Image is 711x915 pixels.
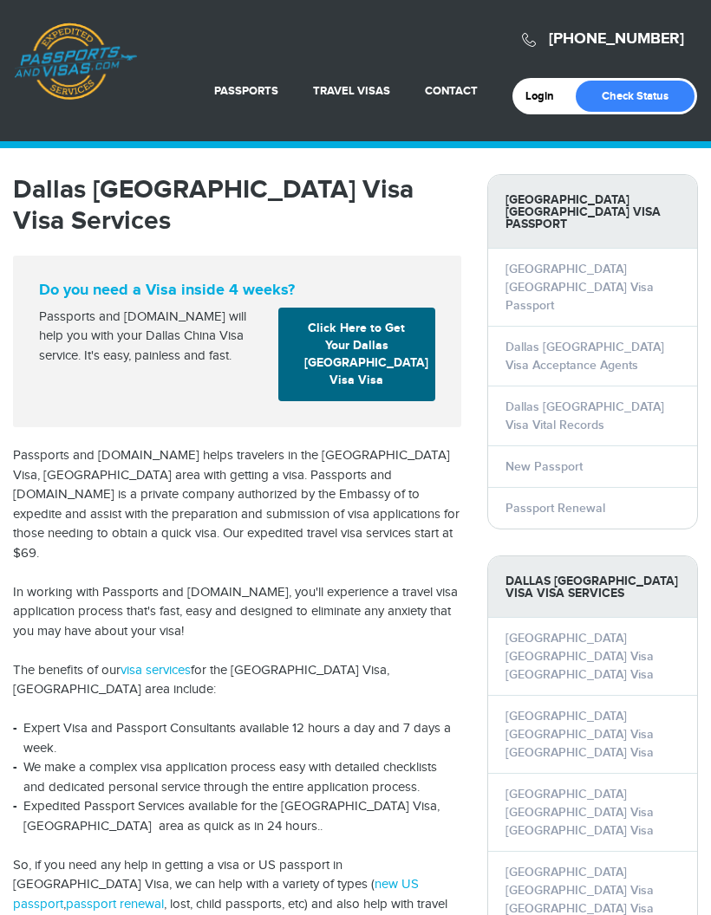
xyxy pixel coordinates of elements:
[13,583,461,642] p: In working with Passports and [DOMAIN_NAME], you'll experience a travel visa application process ...
[488,175,697,249] strong: [GEOGRAPHIC_DATA] [GEOGRAPHIC_DATA] Visa Passport
[278,308,435,401] a: Click Here to Get Your Dallas [GEOGRAPHIC_DATA] Visa Visa
[576,81,695,112] a: Check Status
[506,459,583,474] a: New Passport
[525,89,566,103] a: Login
[39,282,435,301] strong: Do you need a Visa inside 4 weeks?
[488,556,697,618] strong: Dallas [GEOGRAPHIC_DATA] Visa Visa Services
[32,308,271,367] div: Passports and [DOMAIN_NAME] will help you with your Dallas China Visa service. It's easy, painles...
[13,174,461,237] h1: Dallas [GEOGRAPHIC_DATA] Visa Visa Services
[506,787,654,838] a: [GEOGRAPHIC_DATA] [GEOGRAPHIC_DATA] Visa [GEOGRAPHIC_DATA] Visa
[506,631,654,682] a: [GEOGRAPHIC_DATA] [GEOGRAPHIC_DATA] Visa [GEOGRAPHIC_DATA] Visa
[506,501,605,516] a: Passport Renewal
[506,262,654,313] a: [GEOGRAPHIC_DATA] [GEOGRAPHIC_DATA] Visa Passport
[425,84,478,98] a: Contact
[13,797,461,836] li: Expedited Passport Services available for the [GEOGRAPHIC_DATA] Visa, [GEOGRAPHIC_DATA] area as q...
[14,23,137,101] a: Passports & [DOMAIN_NAME]
[66,897,164,912] a: passport renewal
[13,758,461,797] li: We make a complex visa application process easy with detailed checklists and dedicated personal s...
[13,719,461,758] li: Expert Visa and Passport Consultants available 12 hours a day and 7 days a week.
[506,399,664,432] a: Dallas [GEOGRAPHIC_DATA] Visa Vital Records
[549,29,684,49] a: [PHONE_NUMBER]
[13,446,461,563] p: Passports and [DOMAIN_NAME] helps travelers in the [GEOGRAPHIC_DATA] Visa, [GEOGRAPHIC_DATA] area...
[313,84,390,98] a: Travel Visas
[506,340,664,373] a: Dallas [GEOGRAPHIC_DATA] Visa Acceptance Agents
[506,709,654,760] a: [GEOGRAPHIC_DATA] [GEOGRAPHIC_DATA] Visa [GEOGRAPHIC_DATA] Visa
[13,877,419,912] a: new US passport
[121,663,191,678] a: visa services
[13,661,461,700] p: The benefits of our for the [GEOGRAPHIC_DATA] Visa, [GEOGRAPHIC_DATA] area include:
[214,84,278,98] a: Passports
